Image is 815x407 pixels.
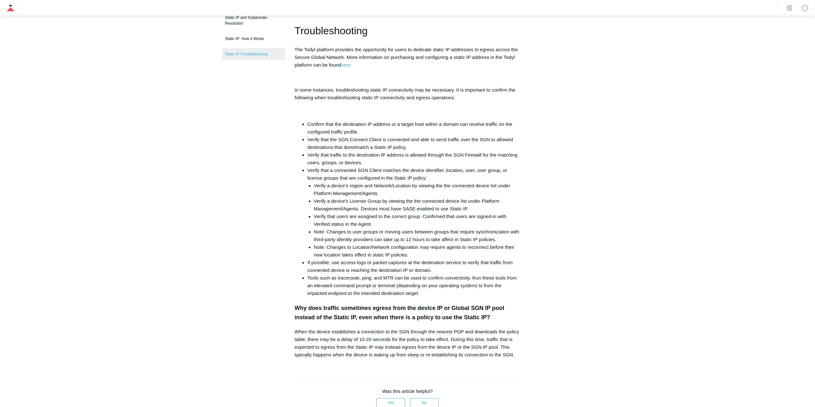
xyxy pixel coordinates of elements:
li: If possible, use access logs or packet captures at the destination service to verify that traffic... [307,259,521,274]
li: Tools such as traceroute, ping, and MTR can be used to confirm connectivity. Run these tools from... [307,274,521,297]
li: Verify that users are assigned to the correct group. Confirmed that users are signed-in with Veri... [314,213,521,228]
a: Static IP Troubleshooting [222,48,285,60]
h3: Why does traffic sometimes egress from the device IP or Global SGN IP pool instead of the Static ... [295,304,521,322]
li: Verify a device's region and Network/Location by viewing the the connected device list under Plat... [314,182,521,197]
li: Note: Changes to user groups or moving users between groups that require synchronization with thi... [314,228,521,243]
h1: Troubleshooting [295,23,521,39]
em: not [349,144,356,150]
a: Static IP: How it Works [222,33,285,45]
li: Verify that traffic to the destination IP address is allowed through the SGN Firewall for the mat... [307,151,521,167]
zd-hc-trigger: Click your profile icon to open the profile menu [801,4,809,12]
li: Verify a device's License Group by viewing the the connected device list under Platform Managemen... [314,197,521,213]
a: here [341,62,351,68]
p: When the device establishes a connection to the SGN through the nearest POP and downloads the pol... [295,328,521,359]
img: user avatar [801,4,809,12]
li: Note: Changes to Location/Network configuration may require agents to reconnect before their new ... [314,243,521,259]
p: The Todyl platform provides the opportunity for users to dedicate static IP addresses to egress a... [295,46,521,69]
li: Verify that a connected SGN Client matches the device identifier, location, user, user group, or ... [307,167,521,259]
a: Static IP and Subdomain Resolution [222,12,285,29]
li: Confirm that the destination IP address or a target host within a domain can receive traffic on t... [307,120,521,136]
span: Was this article helpful? [382,388,433,394]
p: In some instances, troubleshooting static IP connectivity may be necessary. It is important to co... [295,86,521,102]
li: Verify that the SGN Connect Client is connected and able to send traffic over the SGN to allowed ... [307,136,521,151]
